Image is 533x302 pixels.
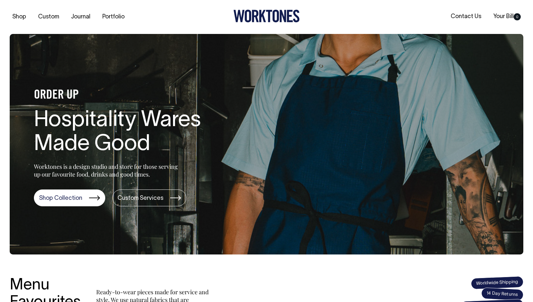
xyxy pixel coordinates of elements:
[10,12,29,22] a: Shop
[34,163,181,178] p: Worktones is a design studio and store for those serving up our favourite food, drinks and good t...
[34,89,241,102] h4: ORDER UP
[112,189,186,206] a: Custom Services
[34,189,105,206] a: Shop Collection
[481,287,524,301] span: 14 Day Returns
[514,13,521,20] span: 0
[491,11,523,22] a: Your Bill0
[448,11,484,22] a: Contact Us
[34,109,241,157] h1: Hospitality Wares Made Good
[100,12,127,22] a: Portfolio
[68,12,93,22] a: Journal
[36,12,62,22] a: Custom
[471,276,523,289] span: Worldwide Shipping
